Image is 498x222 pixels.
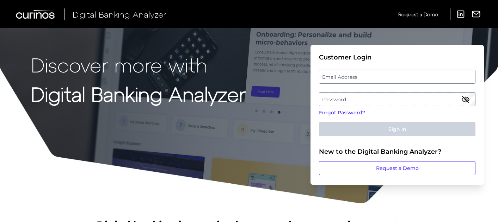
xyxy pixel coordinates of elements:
[31,82,246,106] strong: Digital Banking Analyzer
[398,11,438,17] span: Request a Demo
[398,8,438,20] a: Request a Demo
[31,53,246,76] p: Discover more with
[319,53,475,61] div: Customer Login
[319,70,475,83] label: Email Address
[16,10,56,19] img: Curinos
[319,109,475,116] a: Forgot Password?
[319,161,475,175] a: Request a Demo
[319,93,475,106] label: Password
[73,9,166,19] span: Digital Banking Analyzer
[319,122,475,136] button: Sign In
[319,148,475,156] div: New to the Digital Banking Analyzer?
